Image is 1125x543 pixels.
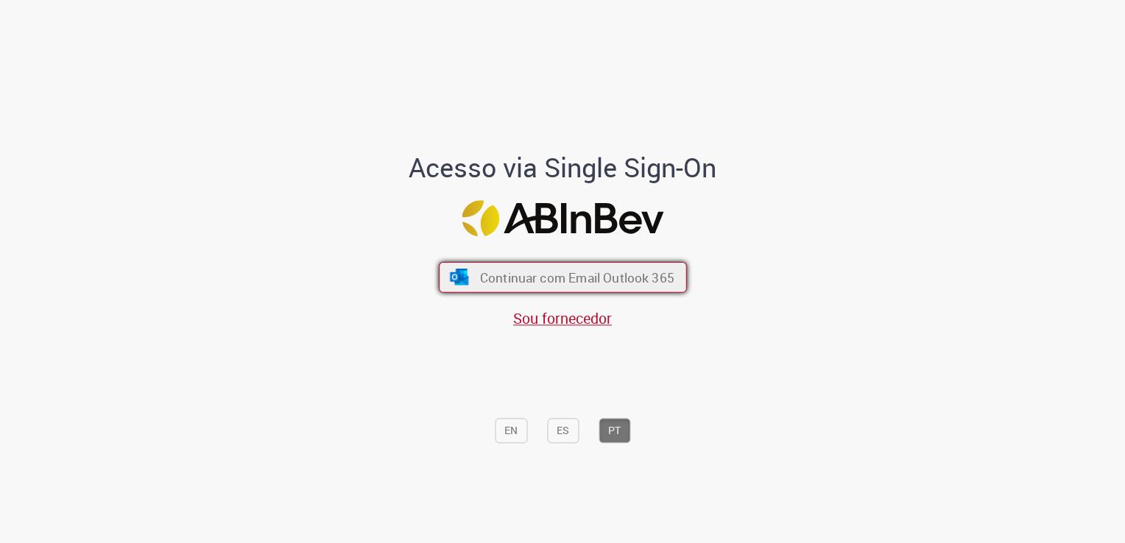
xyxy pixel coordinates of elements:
[462,200,663,236] img: Logo ABInBev
[547,419,579,444] button: ES
[495,419,527,444] button: EN
[439,262,687,293] button: ícone Azure/Microsoft 360 Continuar com Email Outlook 365
[359,153,767,182] h1: Acesso via Single Sign-On
[448,269,470,285] img: ícone Azure/Microsoft 360
[513,308,612,328] a: Sou fornecedor
[599,419,630,444] button: PT
[479,269,674,286] span: Continuar com Email Outlook 365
